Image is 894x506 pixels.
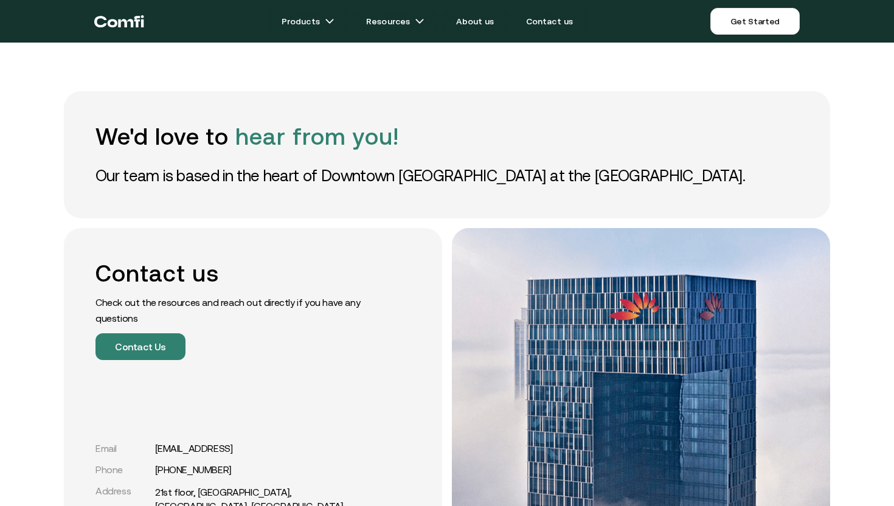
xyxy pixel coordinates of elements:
[235,123,398,150] span: hear from you!
[95,260,369,287] h2: Contact us
[95,294,369,326] p: Check out the resources and reach out directly if you have any questions
[95,333,185,360] button: Contact Us
[415,16,424,26] img: arrow icons
[511,9,588,33] a: Contact us
[710,8,800,35] a: Get Started
[325,16,334,26] img: arrow icons
[95,443,150,454] div: Email
[94,3,144,40] a: Return to the top of the Comfi home page
[352,9,439,33] a: Resourcesarrow icons
[155,464,231,476] a: [PHONE_NUMBER]
[95,123,799,150] h1: We'd love to
[95,464,150,476] div: Phone
[95,165,799,187] p: Our team is based in the heart of Downtown [GEOGRAPHIC_DATA] at the [GEOGRAPHIC_DATA].
[95,485,150,497] div: Address
[155,443,233,454] a: [EMAIL_ADDRESS]
[267,9,349,33] a: Productsarrow icons
[442,9,508,33] a: About us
